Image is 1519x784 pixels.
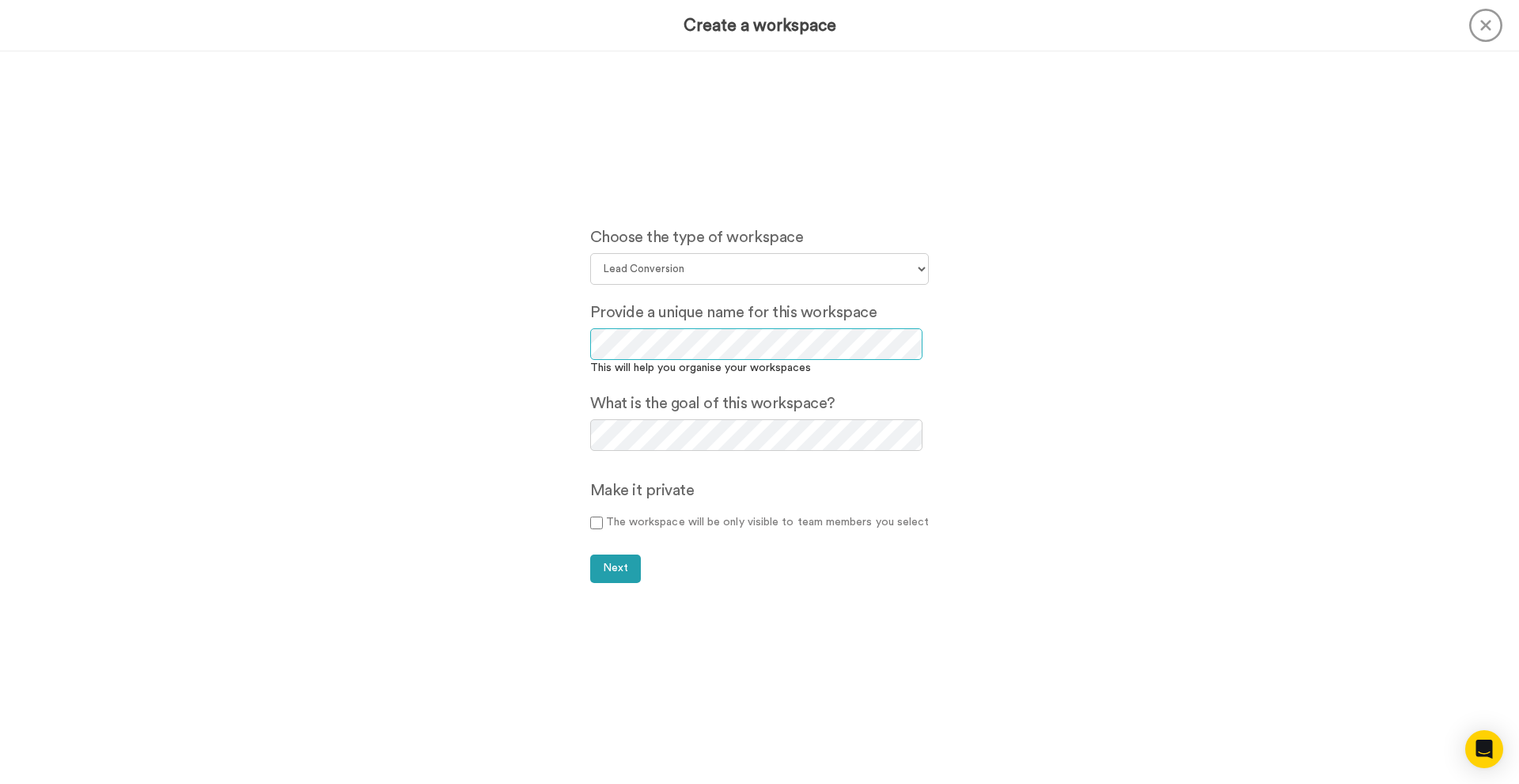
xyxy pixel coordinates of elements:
[590,479,695,502] label: Make it private
[590,555,641,583] button: Next
[590,360,930,376] div: This will help you organise your workspaces
[590,301,877,324] label: Provide a unique name for this workspace
[1465,730,1503,768] div: Open Intercom Messenger
[590,517,603,529] input: The workspace will be only visible to team members you select
[603,562,628,574] span: Next
[590,392,835,415] label: What is the goal of this workspace?
[590,514,930,531] label: The workspace will be only visible to team members you select
[684,17,836,35] h3: Create a workspace
[590,225,804,249] label: Choose the type of workspace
